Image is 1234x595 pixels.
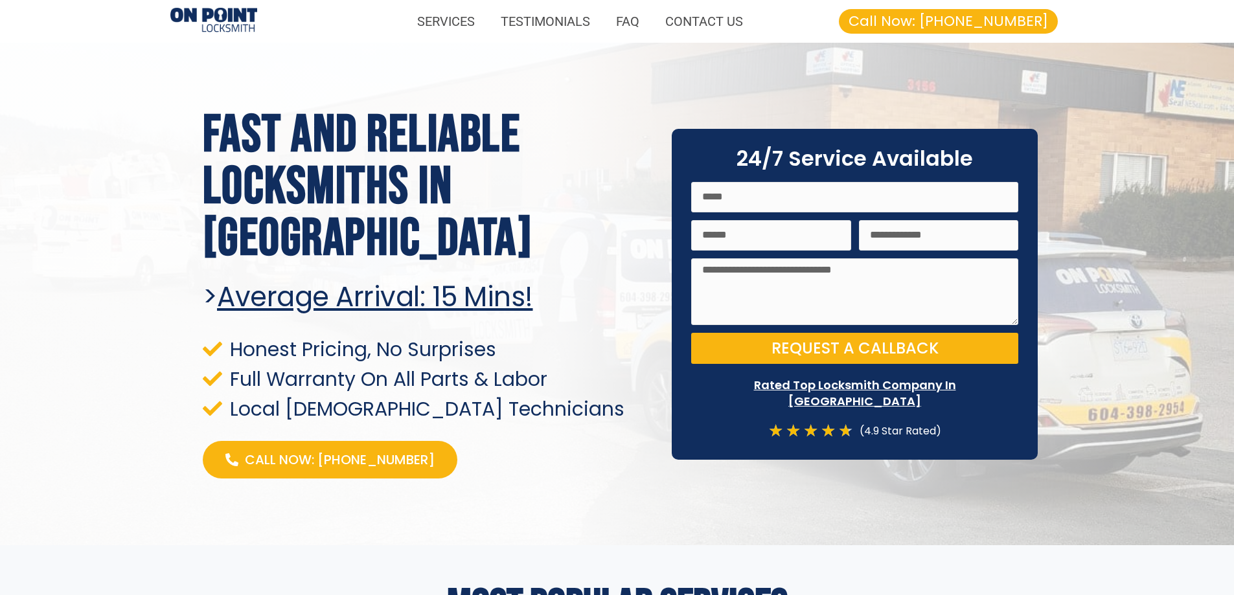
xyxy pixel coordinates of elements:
h2: 24/7 Service Available [691,148,1018,169]
a: Call Now: [PHONE_NUMBER] [203,441,457,478]
span: Request a Callback [771,341,939,356]
span: Honest Pricing, No Surprises [227,341,496,358]
i: ★ [821,422,836,440]
a: Call Now: [PHONE_NUMBER] [839,9,1058,34]
a: CONTACT US [652,6,756,36]
div: 4.7/5 [768,422,853,440]
a: SERVICES [404,6,488,36]
span: Call Now: [PHONE_NUMBER] [849,14,1048,28]
i: ★ [803,422,818,440]
i: ★ [786,422,801,440]
nav: Menu [270,6,756,36]
button: Request a Callback [691,333,1018,364]
a: FAQ [603,6,652,36]
a: TESTIMONIALS [488,6,603,36]
i: ★ [838,422,853,440]
span: Local [DEMOGRAPHIC_DATA] Technicians [227,400,624,418]
div: (4.9 Star Rated) [853,422,941,440]
i: ★ [768,422,783,440]
h2: > [203,281,653,313]
h1: Fast and Reliable Locksmiths In [GEOGRAPHIC_DATA] [203,109,653,265]
p: Rated Top Locksmith Company In [GEOGRAPHIC_DATA] [691,377,1018,409]
u: Average arrival: 15 Mins! [217,278,533,316]
form: On Point Locksmith Victoria Form [691,182,1018,372]
img: Locksmiths Locations 1 [170,8,257,34]
span: Full Warranty On All Parts & Labor [227,370,547,388]
span: Call Now: [PHONE_NUMBER] [245,451,435,469]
